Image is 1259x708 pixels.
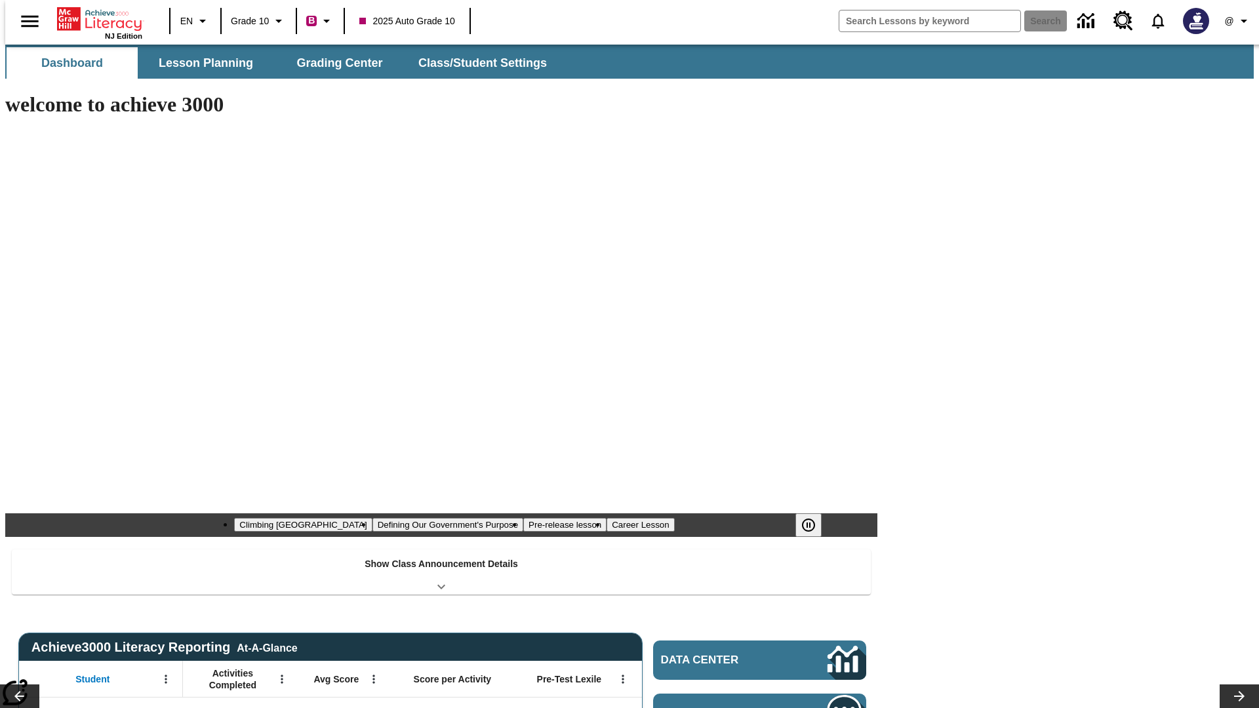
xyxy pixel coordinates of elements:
div: Pause [795,513,835,537]
div: Home [57,5,142,40]
div: At-A-Glance [237,640,297,654]
button: Grade: Grade 10, Select a grade [226,9,292,33]
a: Notifications [1141,4,1175,38]
span: B [308,12,315,29]
button: Profile/Settings [1217,9,1259,33]
button: Slide 3 Pre-release lesson [523,518,607,532]
span: NJ Edition [105,32,142,40]
a: Resource Center, Will open in new tab [1106,3,1141,39]
span: Grade 10 [231,14,269,28]
button: Open Menu [272,669,292,689]
button: Open side menu [10,2,49,41]
button: Class/Student Settings [408,47,557,79]
span: Student [75,673,110,685]
span: @ [1224,14,1233,28]
span: Activities Completed [190,667,276,691]
div: SubNavbar [5,45,1254,79]
button: Lesson Planning [140,47,271,79]
a: Home [57,6,142,32]
span: EN [180,14,193,28]
a: Data Center [1069,3,1106,39]
button: Open Menu [613,669,633,689]
button: Grading Center [274,47,405,79]
button: Slide 4 Career Lesson [607,518,674,532]
button: Lesson carousel, Next [1220,684,1259,708]
input: search field [839,10,1020,31]
button: Boost Class color is violet red. Change class color [301,9,340,33]
button: Language: EN, Select a language [174,9,216,33]
span: Pre-Test Lexile [537,673,602,685]
div: SubNavbar [5,47,559,79]
button: Select a new avatar [1175,4,1217,38]
span: 2025 Auto Grade 10 [359,14,454,28]
button: Open Menu [364,669,384,689]
button: Slide 1 Climbing Mount Tai [234,518,372,532]
div: Show Class Announcement Details [12,549,871,595]
button: Dashboard [7,47,138,79]
img: Avatar [1183,8,1209,34]
a: Data Center [653,640,866,680]
button: Open Menu [156,669,176,689]
span: Achieve3000 Literacy Reporting [31,640,298,655]
span: Score per Activity [414,673,492,685]
button: Pause [795,513,822,537]
span: Avg Score [313,673,359,685]
p: Show Class Announcement Details [365,557,518,571]
button: Slide 2 Defining Our Government's Purpose [372,518,523,532]
h1: welcome to achieve 3000 [5,92,877,117]
span: Data Center [661,654,784,667]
